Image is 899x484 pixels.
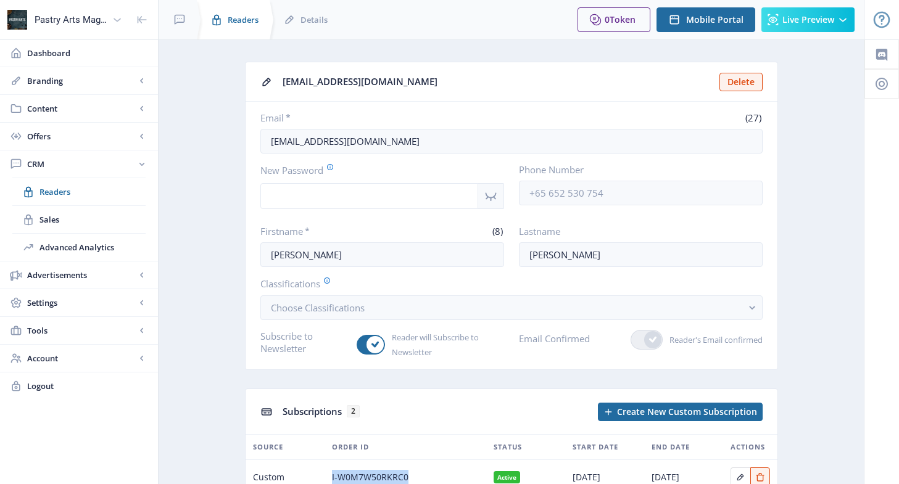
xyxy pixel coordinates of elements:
[7,10,27,30] img: properties.app_icon.png
[652,440,690,454] span: End Date
[27,158,136,170] span: CRM
[590,403,763,421] a: New page
[27,352,136,364] span: Account
[347,405,360,417] span: 2
[260,163,494,177] label: New Password
[744,112,763,124] span: (27)
[332,440,369,454] span: Order ID
[35,6,107,33] div: Pastry Arts Magazine
[478,183,504,209] nb-icon: Show password
[491,225,504,237] span: (8)
[283,72,712,91] div: [EMAIL_ADDRESS][DOMAIN_NAME]
[260,295,763,320] button: Choose Classifications
[12,178,146,205] a: Readers
[228,14,259,26] span: Readers
[260,242,504,267] input: Enter reader’s firstname
[260,112,507,124] label: Email
[385,330,504,359] span: Reader will Subscribe to Newsletter
[27,102,136,115] span: Content
[27,47,148,59] span: Dashboard
[657,7,755,32] button: Mobile Portal
[686,15,744,25] span: Mobile Portal
[519,163,753,176] label: Phone Number
[39,241,146,253] span: Advanced Analytics
[519,242,763,267] input: Enter reader’s lastname
[27,269,136,281] span: Advertisements
[27,75,136,87] span: Branding
[253,440,283,454] span: Source
[494,440,522,454] span: Status
[283,405,342,417] span: Subscriptions
[617,407,757,417] span: Create New Custom Subscription
[27,297,136,309] span: Settings
[719,73,763,91] button: Delete
[27,130,136,142] span: Offers
[598,403,763,421] button: Create New Custom Subscription
[300,14,328,26] span: Details
[12,206,146,233] a: Sales
[39,186,146,198] span: Readers
[519,225,753,237] label: Lastname
[39,213,146,226] span: Sales
[782,15,834,25] span: Live Preview
[260,225,378,237] label: Firstname
[271,301,365,314] span: Choose Classifications
[663,332,763,347] span: Reader's Email confirmed
[27,380,148,392] span: Logout
[610,14,636,25] span: Token
[260,129,763,154] input: Enter reader’s email
[12,234,146,261] a: Advanced Analytics
[260,330,347,355] label: Subscribe to Newsletter
[260,277,753,290] label: Classifications
[27,324,136,337] span: Tools
[761,7,855,32] button: Live Preview
[519,330,590,347] label: Email Confirmed
[731,440,765,454] span: Actions
[578,7,650,32] button: 0Token
[519,181,763,205] input: +65 652 530 754
[573,440,618,454] span: Start Date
